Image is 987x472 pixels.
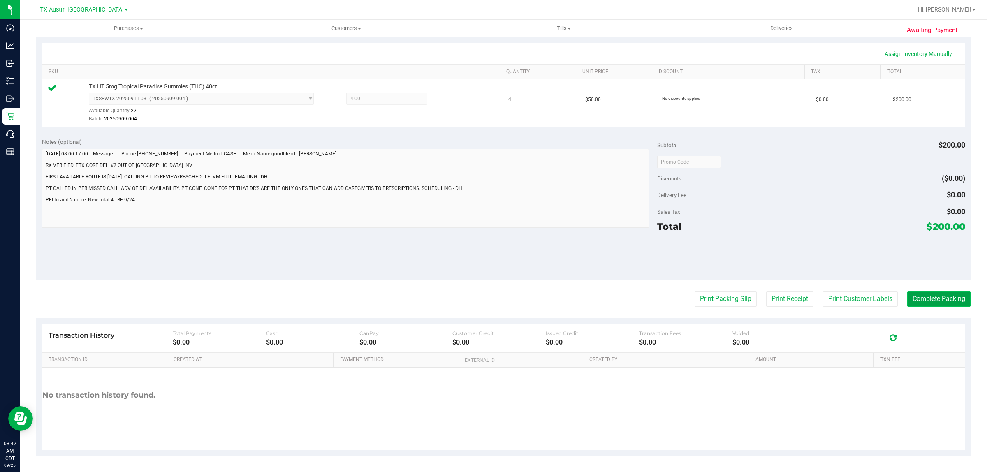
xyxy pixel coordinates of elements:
[907,25,957,35] span: Awaiting Payment
[582,69,649,75] a: Unit Price
[237,20,455,37] a: Customers
[695,291,757,307] button: Print Packing Slip
[20,25,237,32] span: Purchases
[104,116,137,122] span: 20250909-004
[639,330,732,336] div: Transaction Fees
[766,291,813,307] button: Print Receipt
[887,69,954,75] a: Total
[6,42,14,50] inline-svg: Analytics
[657,156,721,168] input: Promo Code
[639,338,732,346] div: $0.00
[657,142,677,148] span: Subtotal
[455,25,672,32] span: Tills
[546,330,639,336] div: Issued Credit
[657,208,680,215] span: Sales Tax
[759,25,804,32] span: Deliveries
[6,148,14,156] inline-svg: Reports
[49,69,496,75] a: SKU
[6,59,14,67] inline-svg: Inbound
[755,356,871,363] a: Amount
[657,171,681,186] span: Discounts
[4,462,16,468] p: 09/25
[89,83,217,90] span: TX HT 5mg Tropical Paradise Gummies (THC) 40ct
[340,356,455,363] a: Payment Method
[6,24,14,32] inline-svg: Dashboard
[585,96,601,104] span: $50.00
[266,338,359,346] div: $0.00
[173,338,266,346] div: $0.00
[174,356,330,363] a: Created At
[918,6,971,13] span: Hi, [PERSON_NAME]!
[879,47,957,61] a: Assign Inventory Manually
[811,69,878,75] a: Tax
[49,356,164,363] a: Transaction ID
[508,96,511,104] span: 4
[6,112,14,120] inline-svg: Retail
[880,356,954,363] a: Txn Fee
[6,95,14,103] inline-svg: Outbound
[452,330,546,336] div: Customer Credit
[506,69,573,75] a: Quantity
[4,440,16,462] p: 08:42 AM CDT
[42,368,155,423] div: No transaction history found.
[266,330,359,336] div: Cash
[455,20,672,37] a: Tills
[6,77,14,85] inline-svg: Inventory
[40,6,124,13] span: TX Austin [GEOGRAPHIC_DATA]
[238,25,454,32] span: Customers
[452,338,546,346] div: $0.00
[359,330,453,336] div: CanPay
[8,406,33,431] iframe: Resource center
[131,108,137,113] span: 22
[546,338,639,346] div: $0.00
[816,96,829,104] span: $0.00
[942,174,965,183] span: ($0.00)
[89,116,103,122] span: Batch:
[6,130,14,138] inline-svg: Call Center
[662,96,700,101] span: No discounts applied
[589,356,746,363] a: Created By
[938,141,965,149] span: $200.00
[42,139,82,145] span: Notes (optional)
[823,291,898,307] button: Print Customer Labels
[893,96,911,104] span: $200.00
[947,190,965,199] span: $0.00
[89,105,326,121] div: Available Quantity:
[659,69,802,75] a: Discount
[907,291,971,307] button: Complete Packing
[673,20,890,37] a: Deliveries
[732,330,826,336] div: Voided
[947,207,965,216] span: $0.00
[359,338,453,346] div: $0.00
[927,221,965,232] span: $200.00
[657,221,681,232] span: Total
[657,192,686,198] span: Delivery Fee
[458,353,582,368] th: External ID
[732,338,826,346] div: $0.00
[173,330,266,336] div: Total Payments
[20,20,237,37] a: Purchases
